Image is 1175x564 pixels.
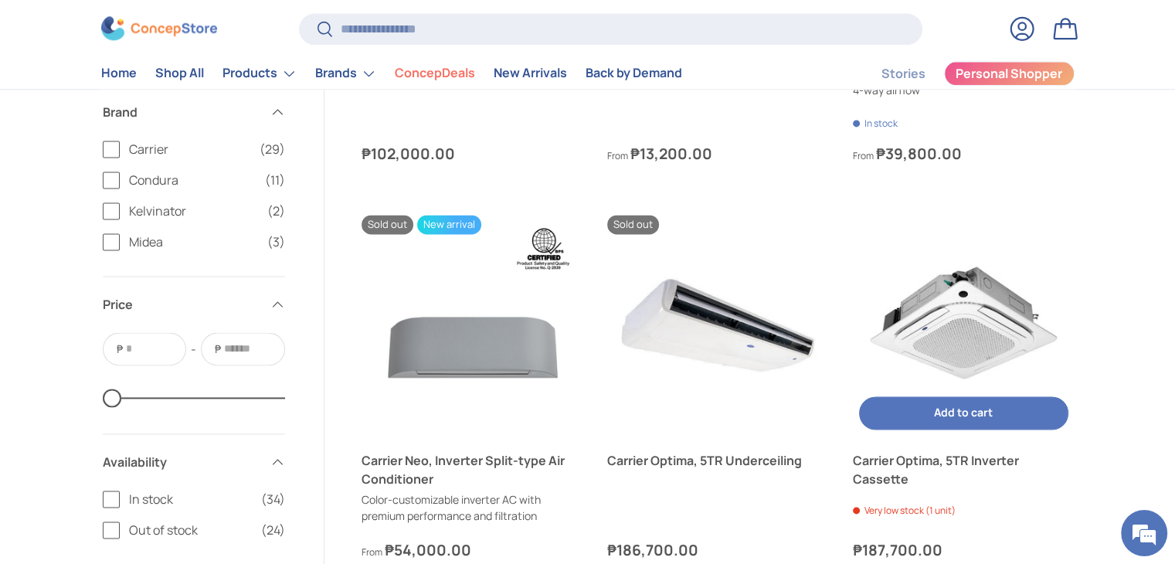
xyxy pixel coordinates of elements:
a: Shop All [155,59,204,89]
img: carrier-optima-5tr-inverter-cassette-aircon-unit-full-view-concepstore [853,215,1074,436]
a: ConcepDeals [395,59,475,89]
img: ConcepStore [101,17,217,41]
a: Carrier Optima, 5TR Underceiling [607,215,828,436]
a: Personal Shopper [944,61,1075,86]
span: (3) [267,233,285,252]
nav: Secondary [844,58,1075,89]
span: New arrival [417,215,481,234]
span: (34) [261,491,285,509]
span: Carrier [129,141,250,159]
summary: Brands [306,58,385,89]
a: Carrier Neo, Inverter Split-type Air Conditioner [362,451,582,488]
summary: Price [103,277,285,333]
span: (11) [265,172,285,190]
a: Carrier Optima, 5TR Underceiling [607,451,828,470]
a: Carrier Optima, 5TR Inverter Cassette [853,451,1074,488]
span: Midea [129,233,258,252]
a: Carrier Neo, Inverter Split-type Air Conditioner [362,215,582,436]
summary: Availability [103,435,285,491]
span: (2) [267,202,285,221]
button: Add to cart [859,396,1068,430]
span: (24) [261,522,285,540]
span: Price [103,296,260,314]
nav: Primary [101,58,682,89]
span: ₱ [213,341,222,358]
a: Home [101,59,137,89]
span: - [191,341,196,359]
span: Personal Shopper [956,68,1062,80]
img: carrier-optima-5tr-underceiling-aircon-unit-full-view-concepstore [607,215,828,436]
a: Back by Demand [586,59,682,89]
span: Kelvinator [129,202,258,221]
span: Add to cart [934,405,993,420]
span: In stock [129,491,252,509]
span: Brand [103,104,260,122]
span: Sold out [362,215,413,234]
span: ₱ [115,341,124,358]
a: Carrier Optima, 5TR Inverter Cassette [853,215,1074,436]
span: Availability [103,454,260,472]
span: Out of stock [129,522,252,540]
span: (29) [260,141,285,159]
summary: Brand [103,85,285,141]
a: New Arrivals [494,59,567,89]
span: Condura [129,172,256,190]
span: Sold out [607,215,659,234]
a: Stories [881,59,925,89]
summary: Products [213,58,306,89]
